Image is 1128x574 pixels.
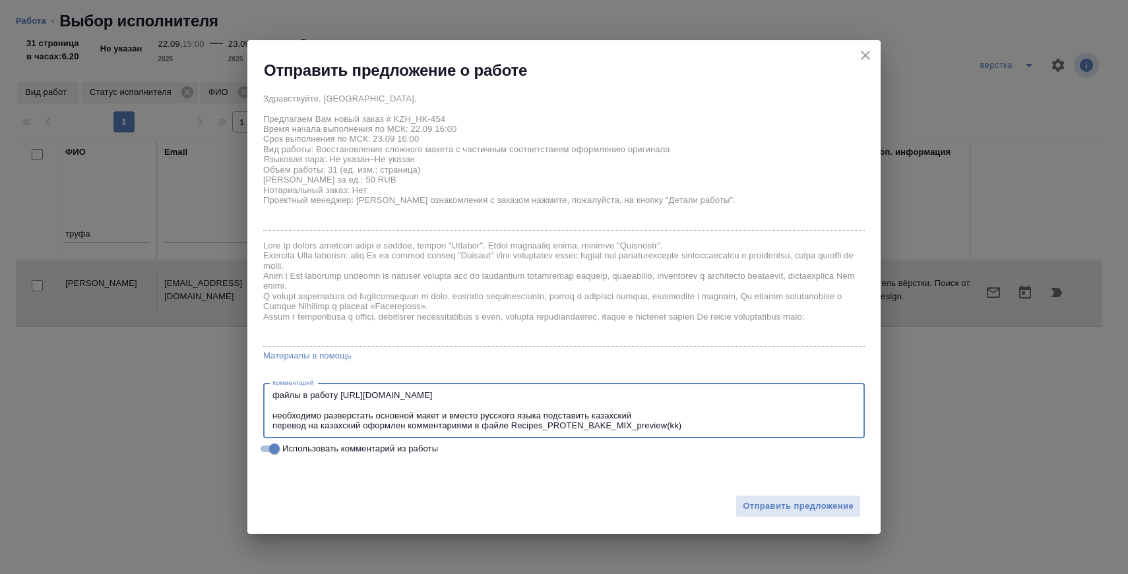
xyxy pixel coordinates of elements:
h2: Отправить предложение о работе [264,60,527,81]
textarea: Здравствуйте, [GEOGRAPHIC_DATA], Предлагаем Вам новый заказ # KZH_HK-454 Время начала выполнения ... [263,94,865,226]
a: Материалы в помощь [263,349,865,362]
span: Отправить предложение [743,499,854,514]
textarea: файлы в работу [URL][DOMAIN_NAME] необходимо разверстать основной макет и вместо русского языка п... [272,390,856,431]
textarea: Lore Ip dolors ametcon adipi e seddoe, tempori "Utlabor". Etdol magnaaliq enima, minimve "Quisnos... [263,241,865,342]
span: Использовать комментарий из работы [282,442,438,455]
button: Отправить предложение [736,495,861,518]
button: close [856,45,875,65]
